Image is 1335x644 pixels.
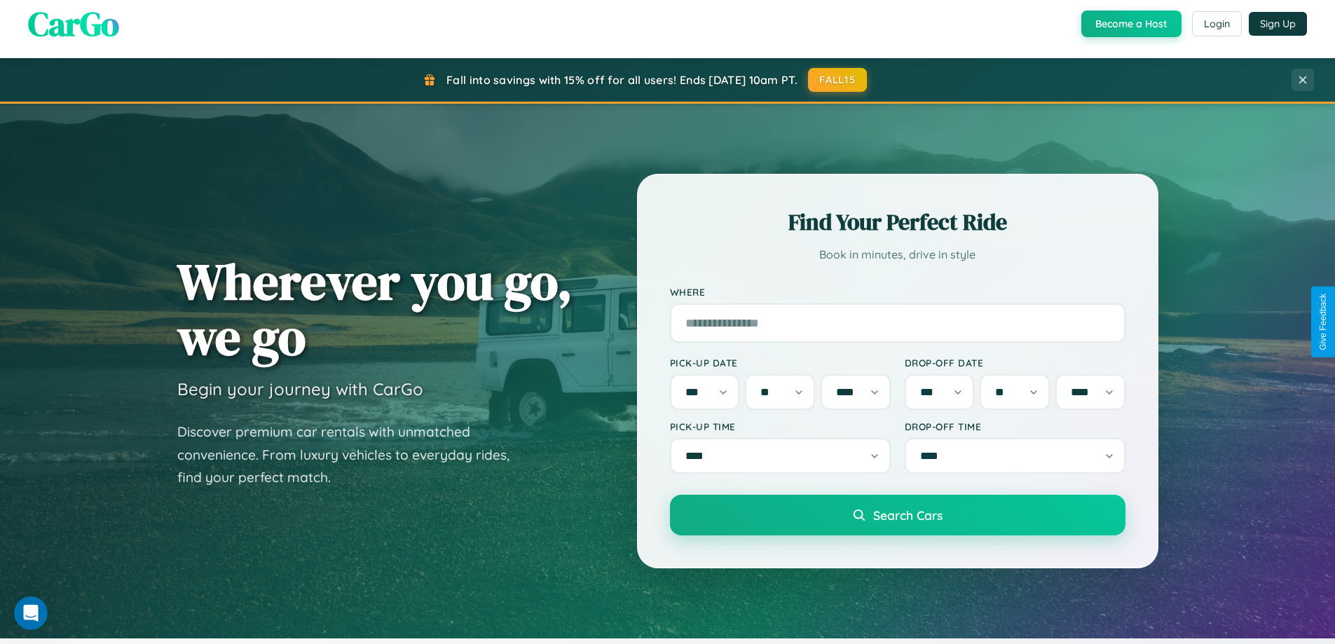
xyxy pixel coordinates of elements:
h1: Wherever you go, we go [177,254,573,364]
button: Sign Up [1249,12,1307,36]
label: Pick-up Date [670,357,891,369]
label: Where [670,286,1125,298]
label: Drop-off Date [905,357,1125,369]
iframe: Intercom live chat [14,596,48,630]
div: Give Feedback [1318,294,1328,350]
label: Drop-off Time [905,420,1125,432]
h3: Begin your journey with CarGo [177,378,423,399]
button: Login [1192,11,1242,36]
span: CarGo [28,1,119,47]
button: FALL15 [808,68,867,92]
p: Discover premium car rentals with unmatched convenience. From luxury vehicles to everyday rides, ... [177,420,528,489]
button: Search Cars [670,495,1125,535]
button: Become a Host [1081,11,1182,37]
label: Pick-up Time [670,420,891,432]
span: Search Cars [873,507,943,523]
p: Book in minutes, drive in style [670,245,1125,265]
span: Fall into savings with 15% off for all users! Ends [DATE] 10am PT. [446,73,797,87]
h2: Find Your Perfect Ride [670,207,1125,238]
